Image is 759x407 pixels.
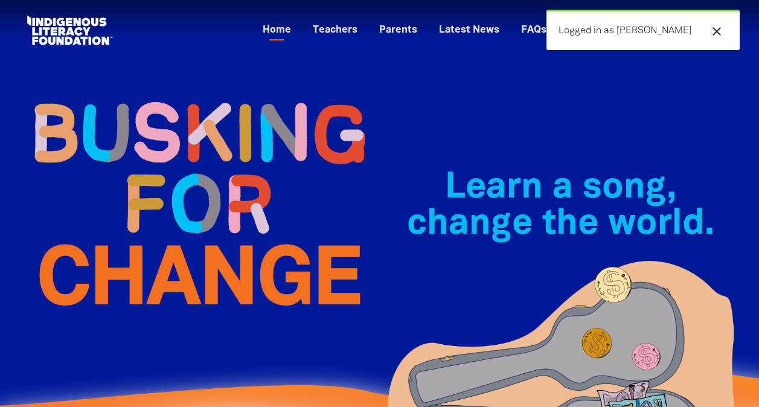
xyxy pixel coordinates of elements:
[546,10,740,50] div: Logged in as [PERSON_NAME]
[407,171,714,241] span: Learn a song, change the world.
[432,21,507,40] a: Latest News
[372,21,424,40] a: Parents
[514,21,554,40] a: FAQs
[255,21,298,40] a: Home
[709,24,724,39] i: close
[706,24,728,39] button: close
[306,21,365,40] a: Teachers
